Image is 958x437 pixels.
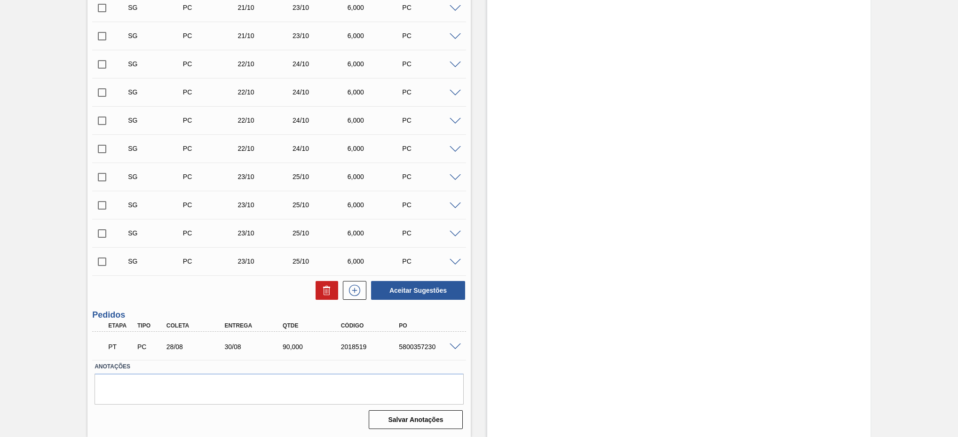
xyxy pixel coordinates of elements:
div: Pedido de Compra [181,88,242,96]
div: PC [400,117,461,124]
div: Sugestão Criada [126,173,187,180]
div: PC [400,258,461,265]
div: Pedido em Trânsito [106,336,136,357]
div: Sugestão Criada [126,145,187,152]
div: 6,000 [345,4,407,11]
div: Pedido de Compra [181,201,242,209]
div: Nova sugestão [338,281,366,300]
div: 28/08/2025 [164,343,230,351]
div: 6,000 [345,88,407,96]
div: Pedido de Compra [181,117,242,124]
div: 23/10/2025 [290,32,352,39]
div: 21/10/2025 [235,32,297,39]
div: Sugestão Criada [126,229,187,237]
div: 2018519 [339,343,404,351]
label: Anotações [95,360,464,374]
div: Entrega [222,322,287,329]
div: PC [400,173,461,180]
div: 6,000 [345,201,407,209]
div: 24/10/2025 [290,117,352,124]
div: Pedido de Compra [181,173,242,180]
div: Pedido de Compra [181,258,242,265]
div: Etapa [106,322,136,329]
div: 21/10/2025 [235,4,297,11]
div: 23/10/2025 [235,229,297,237]
div: Sugestão Criada [126,88,187,96]
div: 23/10/2025 [235,173,297,180]
div: Coleta [164,322,230,329]
div: 5800357230 [396,343,462,351]
div: Sugestão Criada [126,201,187,209]
button: Aceitar Sugestões [371,281,465,300]
div: Pedido de Compra [181,60,242,68]
div: 6,000 [345,229,407,237]
div: Sugestão Criada [126,117,187,124]
p: PT [108,343,134,351]
div: PC [400,4,461,11]
div: Sugestão Criada [126,258,187,265]
div: 6,000 [345,117,407,124]
button: Salvar Anotações [369,410,463,429]
div: Pedido de Compra [181,4,242,11]
div: PC [400,32,461,39]
div: 25/10/2025 [290,201,352,209]
div: Qtde [280,322,346,329]
div: Sugestão Criada [126,4,187,11]
div: Pedido de Compra [135,343,166,351]
div: 6,000 [345,32,407,39]
div: 22/10/2025 [235,145,297,152]
div: 6,000 [345,173,407,180]
div: 25/10/2025 [290,258,352,265]
div: Sugestão Criada [126,60,187,68]
div: Pedido de Compra [181,145,242,152]
div: PC [400,201,461,209]
div: 23/10/2025 [235,258,297,265]
div: 22/10/2025 [235,117,297,124]
div: 22/10/2025 [235,88,297,96]
div: 22/10/2025 [235,60,297,68]
div: 30/08/2025 [222,343,287,351]
div: 6,000 [345,145,407,152]
div: 23/10/2025 [235,201,297,209]
div: PC [400,88,461,96]
div: Tipo [135,322,166,329]
h3: Pedidos [92,310,466,320]
div: Pedido de Compra [181,32,242,39]
div: Código [339,322,404,329]
div: Excluir Sugestões [311,281,338,300]
div: 25/10/2025 [290,173,352,180]
div: 23/10/2025 [290,4,352,11]
div: 6,000 [345,60,407,68]
div: 24/10/2025 [290,145,352,152]
div: PC [400,229,461,237]
div: 24/10/2025 [290,60,352,68]
div: 25/10/2025 [290,229,352,237]
div: Pedido de Compra [181,229,242,237]
div: PO [396,322,462,329]
div: PC [400,145,461,152]
div: Aceitar Sugestões [366,280,466,301]
div: 24/10/2025 [290,88,352,96]
div: 90,000 [280,343,346,351]
div: Sugestão Criada [126,32,187,39]
div: PC [400,60,461,68]
div: 6,000 [345,258,407,265]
